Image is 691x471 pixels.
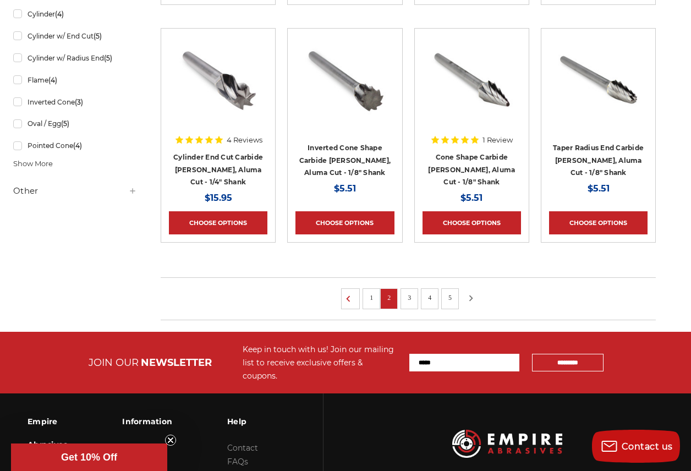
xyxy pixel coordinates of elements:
a: rounded end taper carbide burr for aluminum [549,36,648,135]
a: FAQs [227,457,248,467]
a: 2 [383,292,394,304]
span: $5.51 [460,193,482,203]
span: $5.51 [588,183,610,194]
span: 1 Review [482,136,513,144]
a: Cylinder End Cut Carbide [PERSON_NAME], Aluma Cut - 1/4" Shank [173,153,263,186]
span: Show More [13,158,53,169]
img: rounded end taper carbide burr for aluminum [555,36,643,124]
span: (5) [61,119,69,128]
a: 1 [366,292,377,304]
a: cone burr for aluminum [423,36,521,135]
a: Flame [13,70,137,90]
a: Cylinder w/ End Cut [13,26,137,46]
a: Inverted Cone Shape Carbide [PERSON_NAME], Aluma Cut - 1/8" Shank [299,144,391,177]
h3: Help [227,410,262,433]
button: Close teaser [165,435,176,446]
img: SB-3NF cylinder end cut shape carbide burr 1/4" shank [174,36,262,124]
span: 4 Reviews [227,136,262,144]
h3: Empire Abrasives [28,410,67,456]
img: Empire Abrasives Logo Image [452,430,562,458]
div: Get 10% OffClose teaser [11,443,167,471]
a: Inverted Cone [13,92,137,112]
a: Choose Options [423,211,521,234]
h5: Other [13,184,137,198]
a: Pointed Cone [13,136,137,155]
a: Cylinder w/ Radius End [13,48,137,68]
button: Contact us [592,430,680,463]
span: (4) [48,76,57,84]
a: Cone Shape Carbide [PERSON_NAME], Aluma Cut - 1/8" Shank [428,153,515,186]
span: (5) [104,54,112,62]
span: $15.95 [205,193,232,203]
span: (4) [73,141,82,150]
h3: Information [122,410,172,433]
a: Choose Options [549,211,648,234]
img: cone burr for aluminum [427,36,515,124]
a: SB-3NF cylinder end cut shape carbide burr 1/4" shank [169,36,267,135]
a: Taper Radius End Carbide [PERSON_NAME], Aluma Cut - 1/8" Shank [553,144,644,177]
span: (3) [75,98,83,106]
a: 4 [424,292,435,304]
a: Choose Options [169,211,267,234]
a: Cylinder [13,4,137,24]
img: inverted cone carbide burr for aluminum [301,36,389,124]
a: Oval / Egg [13,114,137,133]
span: Contact us [622,441,673,452]
a: Contact [227,443,258,453]
span: Get 10% Off [61,452,117,463]
span: (5) [94,32,102,40]
a: Choose Options [295,211,394,234]
a: 5 [445,292,456,304]
div: Keep in touch with us! Join our mailing list to receive exclusive offers & coupons. [243,343,398,382]
span: JOIN OUR [89,357,139,369]
a: 3 [404,292,415,304]
span: (4) [55,10,64,18]
span: NEWSLETTER [141,357,212,369]
span: $5.51 [334,183,356,194]
a: inverted cone carbide burr for aluminum [295,36,394,135]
